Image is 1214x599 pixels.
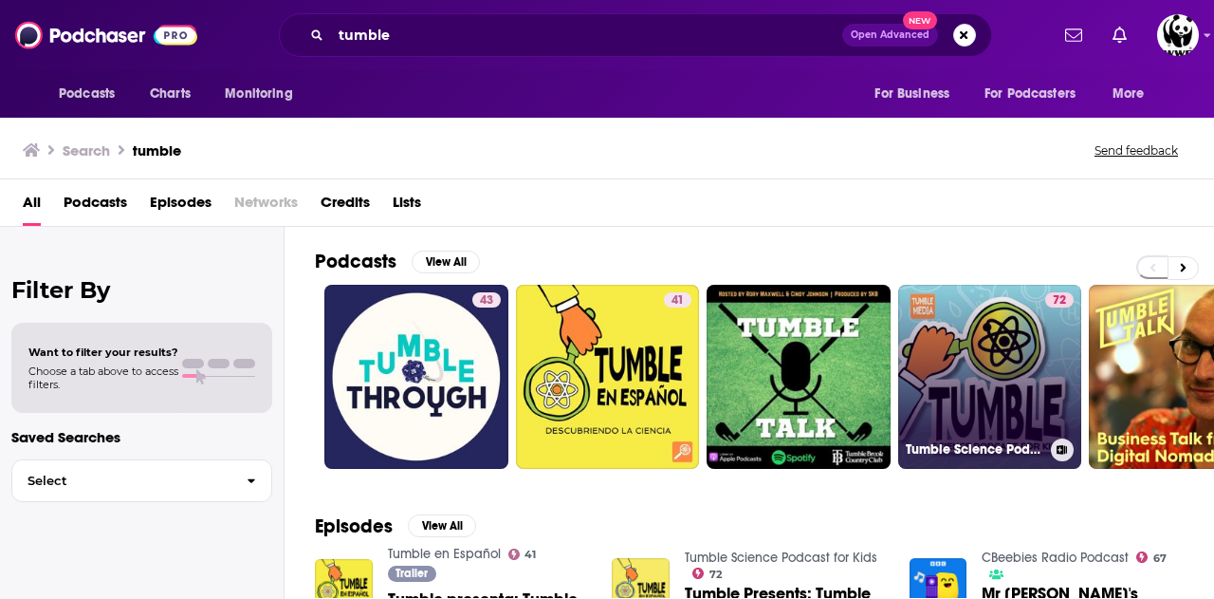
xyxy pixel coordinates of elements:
a: Episodes [150,187,212,226]
h2: Episodes [315,515,393,538]
span: For Business [874,81,949,107]
a: 72Tumble Science Podcast for Kids [898,285,1082,469]
a: 43 [324,285,508,469]
a: Lists [393,187,421,226]
input: Search podcasts, credits, & more... [331,20,842,50]
a: Tumble Science Podcast for Kids [685,550,877,566]
a: All [23,187,41,226]
a: Show notifications dropdown [1058,19,1090,51]
span: Choose a tab above to access filters. [28,365,178,391]
button: open menu [861,76,973,112]
span: Charts [150,81,191,107]
p: Saved Searches [11,428,272,446]
a: 72 [692,568,722,579]
a: Show notifications dropdown [1105,19,1134,51]
span: More [1113,81,1145,107]
button: View All [412,251,480,273]
button: Select [11,459,272,502]
h3: Tumble Science Podcast for Kids [906,441,1043,458]
span: For Podcasters [984,81,1076,107]
a: 41 [508,549,537,560]
a: PodcastsView All [315,250,480,273]
a: 43 [472,292,501,308]
a: 41 [516,285,700,469]
button: open menu [972,76,1103,112]
span: Monitoring [225,81,292,107]
a: Credits [321,187,370,226]
button: View All [408,515,476,537]
img: Podchaser - Follow, Share and Rate Podcasts [15,17,197,53]
span: 72 [709,571,722,579]
span: 41 [524,551,536,559]
a: Charts [138,76,202,112]
a: EpisodesView All [315,515,476,538]
a: 67 [1136,552,1167,563]
span: Logged in as MXA_Team [1157,14,1199,56]
button: open menu [1099,76,1168,112]
span: 67 [1153,554,1167,563]
button: Send feedback [1089,142,1184,159]
span: 43 [480,291,493,310]
span: Want to filter your results? [28,346,178,359]
span: 41 [671,291,684,310]
span: Networks [234,187,298,226]
button: open menu [46,76,139,112]
a: 72 [1045,292,1074,308]
h3: Search [63,141,110,159]
span: Trailer [395,568,428,579]
span: 72 [1053,291,1066,310]
span: Open Advanced [851,30,929,40]
a: Tumble en Español [388,546,501,562]
a: 41 [664,292,691,308]
img: User Profile [1157,14,1199,56]
a: Podcasts [64,187,127,226]
button: open menu [212,76,317,112]
button: Show profile menu [1157,14,1199,56]
h3: tumble [133,141,181,159]
button: Open AdvancedNew [842,24,938,47]
div: Search podcasts, credits, & more... [279,13,992,57]
span: New [903,11,937,29]
h2: Podcasts [315,250,396,273]
span: Select [12,475,231,487]
span: Podcasts [59,81,115,107]
h2: Filter By [11,276,272,304]
a: CBeebies Radio Podcast [982,550,1129,566]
